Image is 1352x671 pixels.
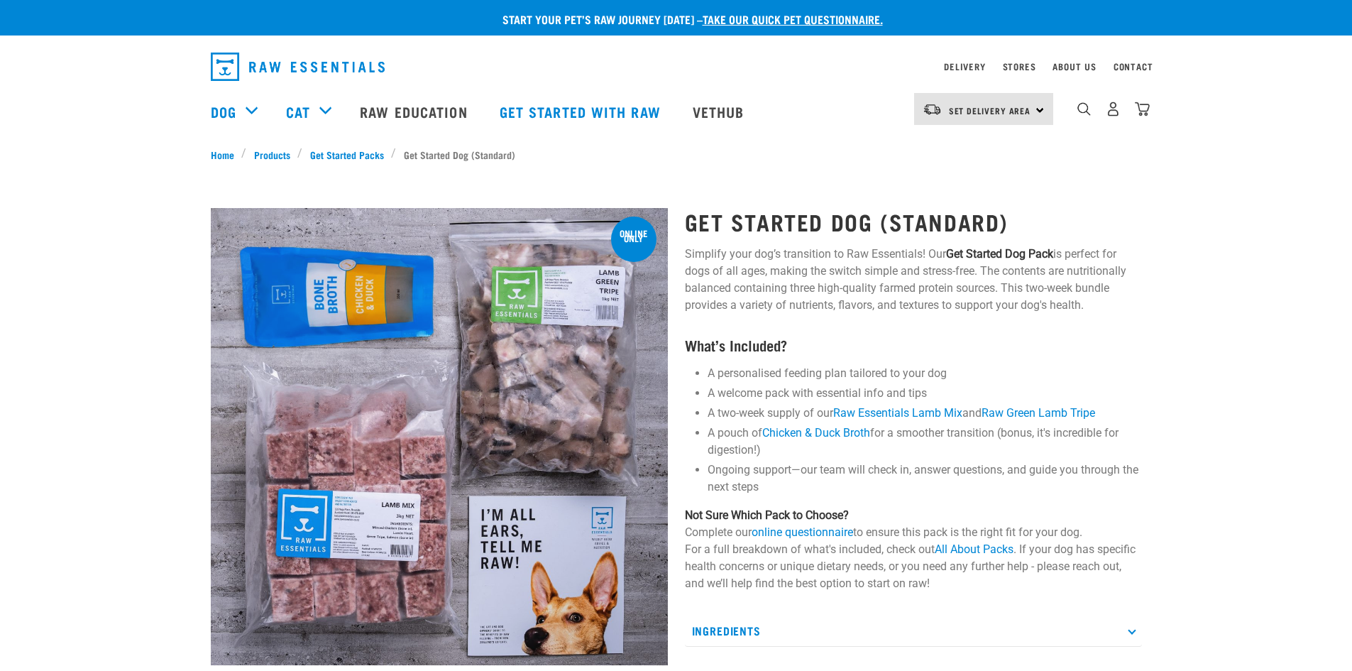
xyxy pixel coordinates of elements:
h1: Get Started Dog (Standard) [685,209,1142,234]
p: Simplify your dog’s transition to Raw Essentials! Our is perfect for dogs of all ages, making the... [685,246,1142,314]
a: Stores [1003,64,1036,69]
li: Ongoing support—our team will check in, answer questions, and guide you through the next steps [708,462,1142,496]
p: Ingredients [685,615,1142,647]
a: All About Packs [935,542,1013,556]
p: Complete our to ensure this pack is the right fit for your dog. For a full breakdown of what's in... [685,507,1142,592]
img: home-icon@2x.png [1135,102,1150,116]
a: Vethub [678,83,762,140]
a: Products [246,147,297,162]
img: home-icon-1@2x.png [1077,102,1091,116]
img: user.png [1106,102,1121,116]
a: Raw Essentials Lamb Mix [833,406,962,420]
nav: dropdown navigation [199,47,1153,87]
a: Cat [286,101,310,122]
a: Dog [211,101,236,122]
img: Raw Essentials Logo [211,53,385,81]
strong: Get Started Dog Pack [946,247,1053,261]
span: Set Delivery Area [949,108,1031,113]
a: About Us [1053,64,1096,69]
strong: What’s Included? [685,341,787,349]
a: Raw Education [346,83,485,140]
a: online questionnaire [752,525,853,539]
strong: Not Sure Which Pack to Choose? [685,508,849,522]
li: A personalised feeding plan tailored to your dog [708,365,1142,382]
a: Chicken & Duck Broth [762,426,870,440]
img: NSP Dog Standard Update [211,208,668,665]
li: A two-week supply of our and [708,405,1142,422]
a: Contact [1114,64,1153,69]
a: Delivery [944,64,985,69]
a: Home [211,147,242,162]
a: Raw Green Lamb Tripe [982,406,1095,420]
nav: breadcrumbs [211,147,1142,162]
a: Get Started Packs [302,147,391,162]
li: A welcome pack with essential info and tips [708,385,1142,402]
a: take our quick pet questionnaire. [703,16,883,22]
li: A pouch of for a smoother transition (bonus, it's incredible for digestion!) [708,425,1142,459]
a: Get started with Raw [485,83,678,140]
img: van-moving.png [923,103,942,116]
